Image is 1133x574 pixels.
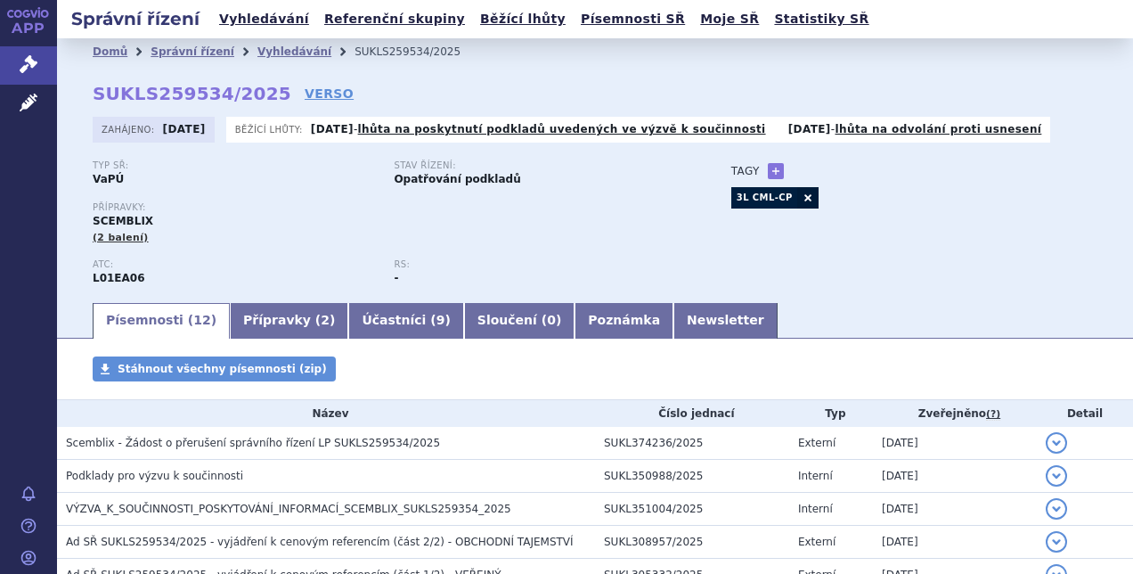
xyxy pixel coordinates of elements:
a: Přípravky (2) [230,303,348,339]
td: [DATE] [873,526,1037,559]
th: Zveřejněno [873,400,1037,427]
span: Stáhnout všechny písemnosti (zip) [118,363,327,375]
span: Externí [798,437,835,449]
th: Typ [789,400,873,427]
p: Typ SŘ: [93,160,376,171]
td: SUKL350988/2025 [595,460,789,493]
span: Interní [798,470,833,482]
a: Účastníci (9) [348,303,463,339]
strong: [DATE] [788,123,831,135]
span: Běžící lhůty: [235,122,306,136]
a: 3L CML-CP [731,187,797,209]
p: RS: [394,259,677,270]
td: [DATE] [873,493,1037,526]
a: Správní řízení [151,45,234,58]
a: Vyhledávání [214,7,314,31]
td: SUKL374236/2025 [595,427,789,460]
a: Písemnosti SŘ [575,7,690,31]
span: VÝZVA_K_SOUČINNOSTI_POSKYTOVÁNÍ_INFORMACÍ_SCEMBLIX_SUKLS259354_2025 [66,503,511,515]
abbr: (?) [986,408,1000,421]
span: (2 balení) [93,232,149,243]
span: 12 [193,313,210,327]
th: Detail [1037,400,1133,427]
h2: Správní řízení [57,6,214,31]
span: 9 [436,313,445,327]
span: SCEMBLIX [93,215,153,227]
button: detail [1046,498,1067,520]
p: ATC: [93,259,376,270]
a: Poznámka [575,303,673,339]
strong: [DATE] [311,123,354,135]
a: Newsletter [673,303,778,339]
a: lhůta na poskytnutí podkladů uvedených ve výzvě k součinnosti [358,123,766,135]
a: Referenční skupiny [319,7,470,31]
span: 0 [547,313,556,327]
p: - [788,122,1042,136]
th: Název [57,400,595,427]
strong: ASCIMINIB [93,272,145,284]
button: detail [1046,432,1067,454]
span: Scemblix - Žádost o přerušení správního řízení LP SUKLS259534/2025 [66,437,440,449]
td: [DATE] [873,460,1037,493]
a: lhůta na odvolání proti usnesení [835,123,1041,135]
p: Stav řízení: [394,160,677,171]
a: VERSO [305,85,354,102]
a: Statistiky SŘ [769,7,874,31]
td: [DATE] [873,427,1037,460]
button: detail [1046,531,1067,553]
p: - [311,122,766,136]
strong: - [394,272,398,284]
strong: [DATE] [163,123,206,135]
span: Ad SŘ SUKLS259534/2025 - vyjádření k cenovým referencím (část 2/2) - OBCHODNÍ TAJEMSTVÍ [66,536,574,548]
span: 2 [321,313,330,327]
li: SUKLS259534/2025 [355,38,484,65]
a: Domů [93,45,127,58]
strong: VaPÚ [93,173,124,185]
a: + [768,163,784,179]
span: Podklady pro výzvu k součinnosti [66,470,243,482]
td: SUKL308957/2025 [595,526,789,559]
p: Přípravky: [93,202,696,213]
th: Číslo jednací [595,400,789,427]
a: Stáhnout všechny písemnosti (zip) [93,357,336,381]
span: Externí [798,536,835,548]
strong: Opatřování podkladů [394,173,520,185]
a: Písemnosti (12) [93,303,230,339]
button: detail [1046,465,1067,487]
a: Moje SŘ [695,7,764,31]
strong: SUKLS259534/2025 [93,83,291,104]
h3: Tagy [731,160,760,182]
a: Sloučení (0) [464,303,575,339]
span: Interní [798,503,833,515]
span: Zahájeno: [102,122,158,136]
td: SUKL351004/2025 [595,493,789,526]
a: Vyhledávání [257,45,331,58]
a: Běžící lhůty [475,7,571,31]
